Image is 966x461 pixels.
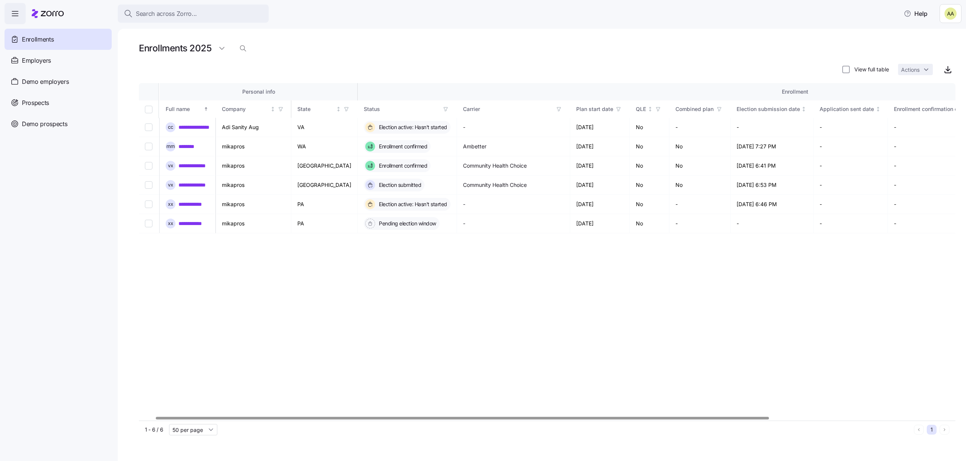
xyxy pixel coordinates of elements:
[669,214,731,233] td: -
[914,425,924,435] button: Previous page
[377,200,447,208] span: Election active: Hasn't started
[336,106,341,112] div: Not sorted
[731,195,814,214] td: [DATE] 6:46 PM
[168,202,173,207] span: x x
[898,6,934,21] button: Help
[377,123,447,131] span: Election active: Hasn't started
[22,98,49,108] span: Prospects
[636,105,646,113] div: QLE
[463,200,465,208] span: -
[940,425,949,435] button: Next page
[203,106,209,112] div: Sorted ascending
[731,118,814,137] td: -
[291,137,358,156] td: WA
[145,220,152,227] input: Select record 6
[216,137,291,156] td: mikapros
[5,113,112,134] a: Demo prospects
[145,181,152,189] input: Select record 4
[22,119,68,129] span: Demo prospects
[463,123,465,131] span: -
[463,220,465,227] span: -
[731,137,814,156] td: [DATE] 7:27 PM
[222,105,269,113] div: Company
[145,143,152,150] input: Select record 2
[166,105,202,113] div: Full name
[737,105,800,113] div: Election submission date
[166,88,351,96] div: Personal info
[630,214,669,233] td: No
[168,182,173,187] span: v x
[291,195,358,214] td: PA
[216,118,291,137] td: Adi Sanity Aug
[5,50,112,71] a: Employers
[291,214,358,233] td: PA
[570,118,630,137] td: [DATE]
[139,42,211,54] h1: Enrollments 2025
[570,195,630,214] td: [DATE]
[904,9,928,18] span: Help
[814,137,888,156] td: -
[166,144,175,149] span: m m
[731,156,814,176] td: [DATE] 6:41 PM
[894,105,966,113] div: Enrollment confirmation date
[669,156,731,176] td: No
[630,176,669,195] td: No
[216,176,291,195] td: mikapros
[570,176,630,195] td: [DATE]
[801,106,806,112] div: Not sorted
[145,426,163,433] span: 1 - 6 / 6
[814,118,888,137] td: -
[145,106,152,113] input: Select all records
[291,118,358,137] td: VA
[168,125,173,130] span: c c
[118,5,269,23] button: Search across Zorro...
[898,64,933,75] button: Actions
[669,118,731,137] td: -
[630,118,669,137] td: No
[731,176,814,195] td: [DATE] 6:53 PM
[216,195,291,214] td: mikapros
[22,35,54,44] span: Enrollments
[814,176,888,195] td: -
[5,92,112,113] a: Prospects
[145,162,152,170] input: Select record 3
[675,105,714,113] div: Combined plan
[463,143,486,150] span: Ambetter
[814,156,888,176] td: -
[570,156,630,176] td: [DATE]
[630,100,669,118] th: QLENot sorted
[927,425,937,435] button: 1
[145,123,152,131] input: Select record 1
[216,156,291,176] td: mikapros
[576,105,613,113] div: Plan start date
[814,100,888,118] th: Application sent dateNot sorted
[168,221,173,226] span: x x
[377,220,436,227] span: Pending election window
[570,214,630,233] td: [DATE]
[814,195,888,214] td: -
[216,100,291,118] th: CompanyNot sorted
[291,176,358,195] td: [GEOGRAPHIC_DATA]
[136,9,197,19] span: Search across Zorro...
[168,163,173,168] span: v x
[731,214,814,233] td: -
[630,195,669,214] td: No
[669,195,731,214] td: -
[270,106,275,112] div: Not sorted
[669,176,731,195] td: No
[731,100,814,118] th: Election submission dateNot sorted
[377,162,427,170] span: Enrollment confirmed
[463,162,527,170] span: Community Health Choice
[364,105,440,113] div: Status
[630,156,669,176] td: No
[944,8,957,20] img: 69dbe272839496de7880a03cd36c60c1
[145,200,152,208] input: Select record 5
[814,214,888,233] td: -
[291,100,358,118] th: StateNot sorted
[648,106,653,112] div: Not sorted
[377,143,427,150] span: Enrollment confirmed
[22,77,69,86] span: Demo employers
[5,71,112,92] a: Demo employers
[377,181,421,189] span: Election submitted
[820,105,874,113] div: Application sent date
